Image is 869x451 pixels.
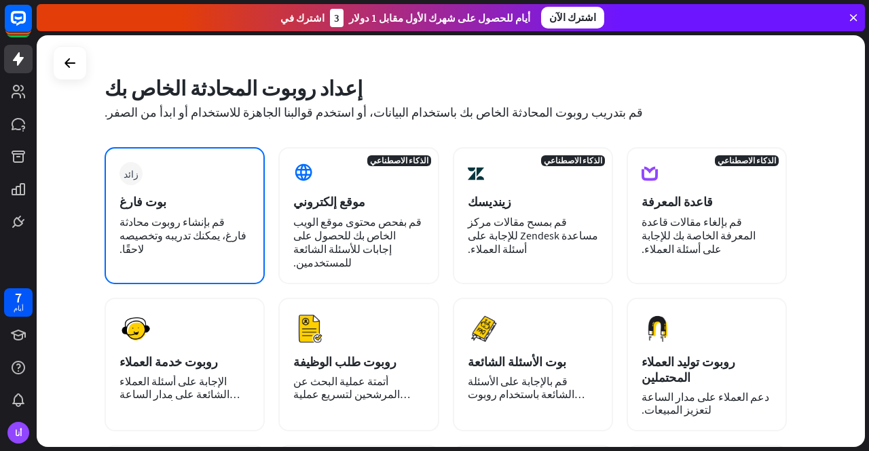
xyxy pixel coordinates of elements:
[544,155,602,165] font: الذكاء الاصطناعي
[334,12,339,24] font: 3
[293,354,396,370] font: روبوت طلب الوظيفة
[468,374,585,414] font: قم بالإجابة على الأسئلة الشائعة باستخدام روبوت المحادثة ووفر وقتك.
[293,374,410,414] font: أتمتة عملية البحث عن المرشحين لتسريع عملية التوظيف الخاصة بك.
[15,289,22,306] font: 7
[14,304,24,313] font: أيام
[468,354,566,370] font: بوت الأسئلة الشائعة
[15,428,22,438] font: أنا
[119,374,240,414] font: الإجابة على أسئلة العملاء الشائعة على مدار الساعة طوال أيام الأسبوع.
[293,215,422,269] font: قم بفحص محتوى موقع الويب الخاص بك للحصول على إجابات للأسئلة الشائعة للمستخدمين.
[642,194,713,210] font: قاعدة المعرفة
[349,12,530,24] font: أيام للحصول على شهرك الأول مقابل 1 دولار
[11,5,52,46] button: افتح أداة الدردشة المباشرة
[642,215,756,256] font: قم بإلغاء مقالات قاعدة المعرفة الخاصة بك للإجابة على أسئلة العملاء.
[119,354,218,370] font: روبوت خدمة العملاء
[468,215,598,256] font: قم بمسح مقالات مركز مساعدة Zendesk للإجابة على أسئلة العملاء.
[119,215,246,256] font: قم بإنشاء روبوت محادثة فارغ، يمكنك تدريبه وتخصيصه لاحقًا.
[4,288,33,317] a: 7 أيام
[105,75,363,101] font: إعداد روبوت المحادثة الخاص بك
[468,194,511,210] font: زينديسك
[370,155,428,165] font: الذكاء الاصطناعي
[105,104,643,120] font: قم بتدريب روبوت المحادثة الخاص بك باستخدام البيانات، أو استخدم قوالبنا الجاهزة للاستخدام أو ابدأ ...
[718,155,776,165] font: الذكاء الاصطناعي
[642,390,769,416] font: دعم العملاء على مدار الساعة لتعزيز المبيعات.
[293,194,365,210] font: موقع إلكتروني
[642,354,735,385] font: روبوت توليد العملاء المحتملين
[119,194,166,210] font: بوت فارغ
[549,11,596,24] font: اشترك الآن
[280,12,325,24] font: اشترك في
[124,169,138,178] font: زائد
